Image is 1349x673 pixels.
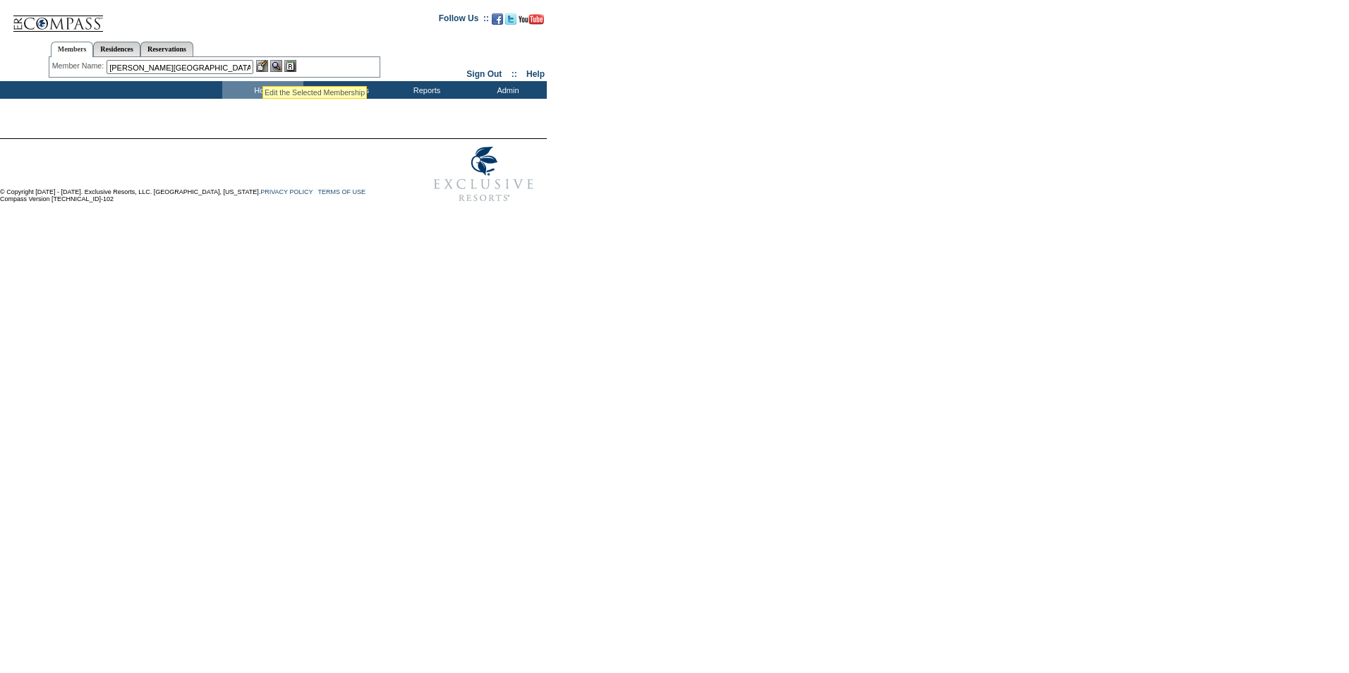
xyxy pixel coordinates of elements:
a: TERMS OF USE [318,188,366,195]
div: Member Name: [52,60,107,72]
a: Reservations [140,42,193,56]
td: Reports [385,81,466,99]
a: Sign Out [466,69,502,79]
img: Compass Home [12,4,104,32]
a: Become our fan on Facebook [492,18,503,26]
a: Subscribe to our YouTube Channel [519,18,544,26]
img: Become our fan on Facebook [492,13,503,25]
img: b_edit.gif [256,60,268,72]
img: Subscribe to our YouTube Channel [519,14,544,25]
img: Reservations [284,60,296,72]
img: Follow us on Twitter [505,13,516,25]
td: Admin [466,81,547,99]
td: Memberships [303,81,385,99]
img: Exclusive Resorts [421,139,547,210]
a: Help [526,69,545,79]
span: :: [512,69,517,79]
td: Home [222,81,303,99]
img: View [270,60,282,72]
a: Residences [93,42,140,56]
div: Edit the Selected Membership [265,88,365,97]
td: Follow Us :: [439,12,489,29]
a: Follow us on Twitter [505,18,516,26]
a: Members [51,42,94,57]
a: PRIVACY POLICY [260,188,313,195]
